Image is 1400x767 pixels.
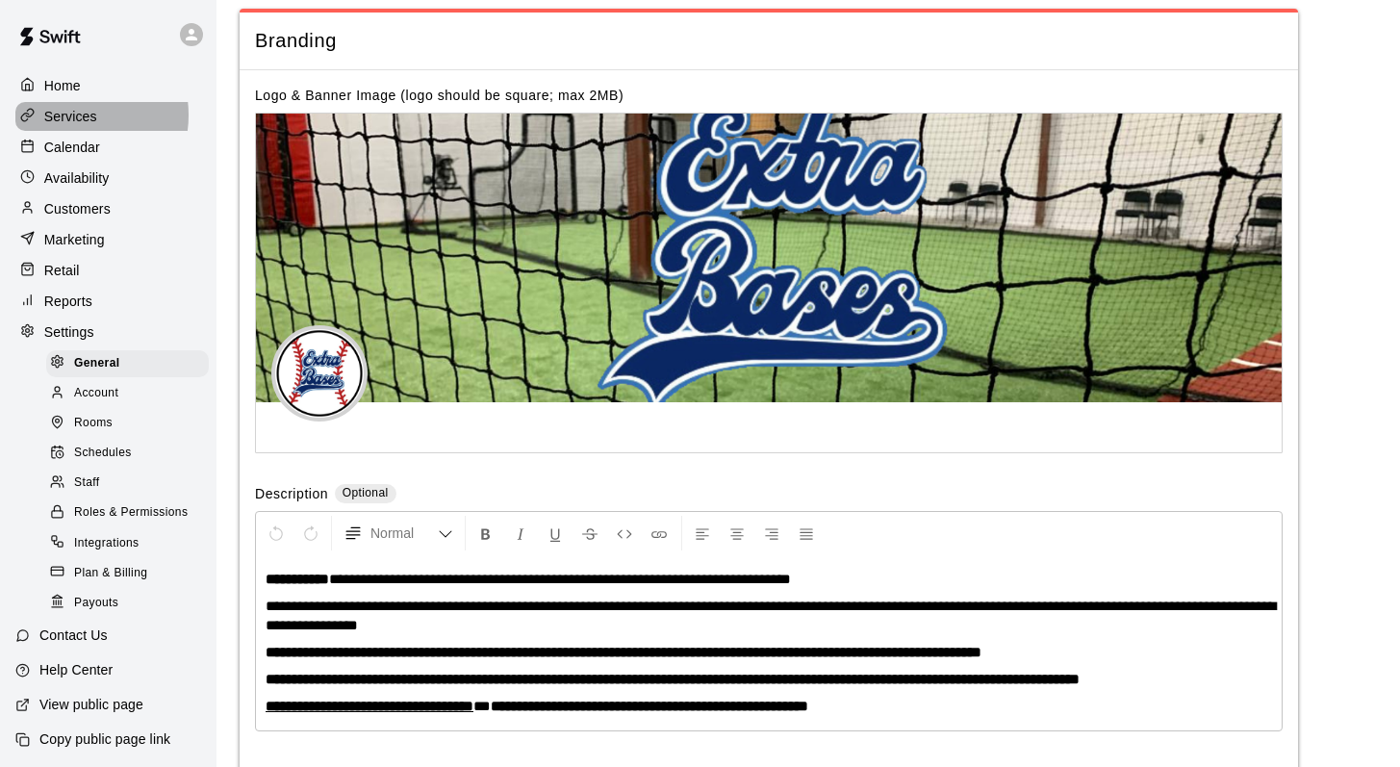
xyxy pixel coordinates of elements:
[39,729,170,749] p: Copy public page link
[15,164,201,192] a: Availability
[74,384,118,403] span: Account
[44,107,97,126] p: Services
[721,516,753,550] button: Center Align
[46,558,216,588] a: Plan & Billing
[46,410,209,437] div: Rooms
[46,469,216,499] a: Staff
[573,516,606,550] button: Format Strikethrough
[39,695,143,714] p: View public page
[539,516,572,550] button: Format Underline
[343,486,389,499] span: Optional
[46,378,216,408] a: Account
[46,588,216,618] a: Payouts
[44,261,80,280] p: Retail
[44,230,105,249] p: Marketing
[255,88,624,103] label: Logo & Banner Image (logo should be square; max 2MB)
[46,470,209,497] div: Staff
[39,660,113,679] p: Help Center
[46,560,209,587] div: Plan & Billing
[44,138,100,157] p: Calendar
[15,102,201,131] a: Services
[790,516,823,550] button: Justify Align
[15,318,201,346] a: Settings
[74,444,132,463] span: Schedules
[46,499,216,528] a: Roles & Permissions
[15,194,201,223] a: Customers
[74,564,147,583] span: Plan & Billing
[74,534,140,553] span: Integrations
[46,499,209,526] div: Roles & Permissions
[46,440,209,467] div: Schedules
[74,414,113,433] span: Rooms
[44,76,81,95] p: Home
[46,409,216,439] a: Rooms
[15,287,201,316] a: Reports
[336,516,461,550] button: Formatting Options
[39,626,108,645] p: Contact Us
[755,516,788,550] button: Right Align
[46,380,209,407] div: Account
[15,71,201,100] a: Home
[44,168,110,188] p: Availability
[15,133,201,162] a: Calendar
[46,350,209,377] div: General
[74,473,99,493] span: Staff
[504,516,537,550] button: Format Italics
[643,516,675,550] button: Insert Link
[15,225,201,254] a: Marketing
[15,256,201,285] a: Retail
[46,530,209,557] div: Integrations
[470,516,502,550] button: Format Bold
[608,516,641,550] button: Insert Code
[686,516,719,550] button: Left Align
[370,524,438,543] span: Normal
[46,348,216,378] a: General
[255,28,1283,54] span: Branding
[46,439,216,469] a: Schedules
[74,503,188,523] span: Roles & Permissions
[74,354,120,373] span: General
[44,322,94,342] p: Settings
[294,516,327,550] button: Redo
[44,199,111,218] p: Customers
[44,292,92,311] p: Reports
[74,594,118,613] span: Payouts
[260,516,293,550] button: Undo
[46,590,209,617] div: Payouts
[255,484,328,506] label: Description
[46,528,216,558] a: Integrations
